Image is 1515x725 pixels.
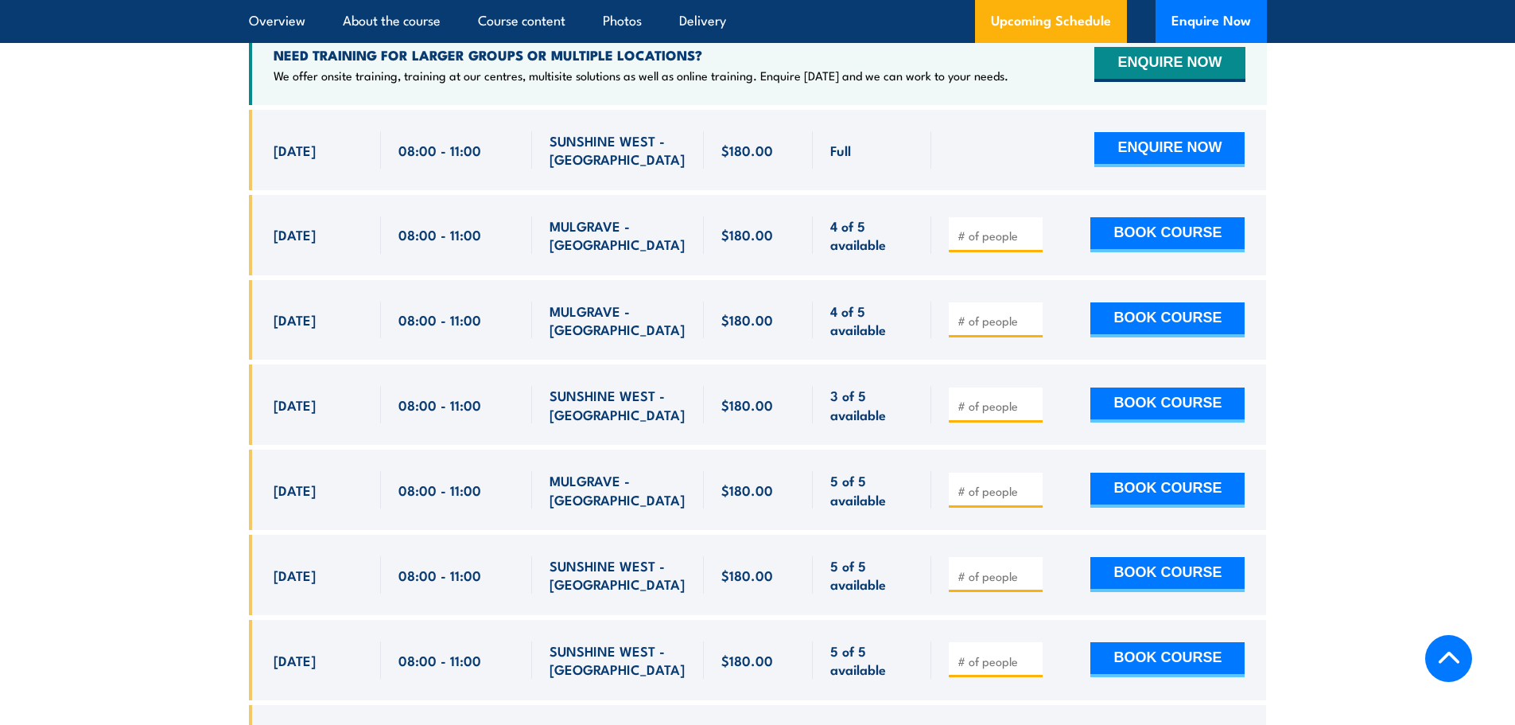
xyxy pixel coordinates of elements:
[274,68,1008,84] p: We offer onsite training, training at our centres, multisite solutions as well as online training...
[550,386,686,423] span: SUNSHINE WEST - [GEOGRAPHIC_DATA]
[958,228,1037,244] input: # of people
[1090,217,1245,252] button: BOOK COURSE
[830,141,851,159] span: Full
[1090,473,1245,508] button: BOOK COURSE
[1090,388,1245,423] button: BOOK COURSE
[398,141,481,159] span: 08:00 - 11:00
[1094,47,1245,82] button: ENQUIRE NOW
[274,651,316,669] span: [DATE]
[830,471,914,509] span: 5 of 5 available
[550,216,686,254] span: MULGRAVE - [GEOGRAPHIC_DATA]
[1090,302,1245,337] button: BOOK COURSE
[398,396,481,414] span: 08:00 - 11:00
[958,653,1037,669] input: # of people
[398,651,481,669] span: 08:00 - 11:00
[721,651,773,669] span: $180.00
[274,566,316,584] span: [DATE]
[550,131,686,169] span: SUNSHINE WEST - [GEOGRAPHIC_DATA]
[274,481,316,499] span: [DATE]
[721,310,773,329] span: $180.00
[958,483,1037,499] input: # of people
[274,225,316,244] span: [DATE]
[274,141,316,159] span: [DATE]
[830,386,914,423] span: 3 of 5 available
[1090,557,1245,592] button: BOOK COURSE
[274,46,1008,64] h4: NEED TRAINING FOR LARGER GROUPS OR MULTIPLE LOCATIONS?
[830,216,914,254] span: 4 of 5 available
[958,398,1037,414] input: # of people
[958,568,1037,584] input: # of people
[1090,642,1245,677] button: BOOK COURSE
[550,302,686,339] span: MULGRAVE - [GEOGRAPHIC_DATA]
[550,641,686,679] span: SUNSHINE WEST - [GEOGRAPHIC_DATA]
[398,481,481,499] span: 08:00 - 11:00
[274,396,316,414] span: [DATE]
[830,641,914,679] span: 5 of 5 available
[721,396,773,414] span: $180.00
[721,141,773,159] span: $180.00
[274,310,316,329] span: [DATE]
[830,556,914,594] span: 5 of 5 available
[830,302,914,339] span: 4 of 5 available
[1094,132,1245,167] button: ENQUIRE NOW
[398,310,481,329] span: 08:00 - 11:00
[958,313,1037,329] input: # of people
[398,566,481,584] span: 08:00 - 11:00
[721,225,773,244] span: $180.00
[550,471,686,509] span: MULGRAVE - [GEOGRAPHIC_DATA]
[721,481,773,499] span: $180.00
[398,225,481,244] span: 08:00 - 11:00
[721,566,773,584] span: $180.00
[550,556,686,594] span: SUNSHINE WEST - [GEOGRAPHIC_DATA]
